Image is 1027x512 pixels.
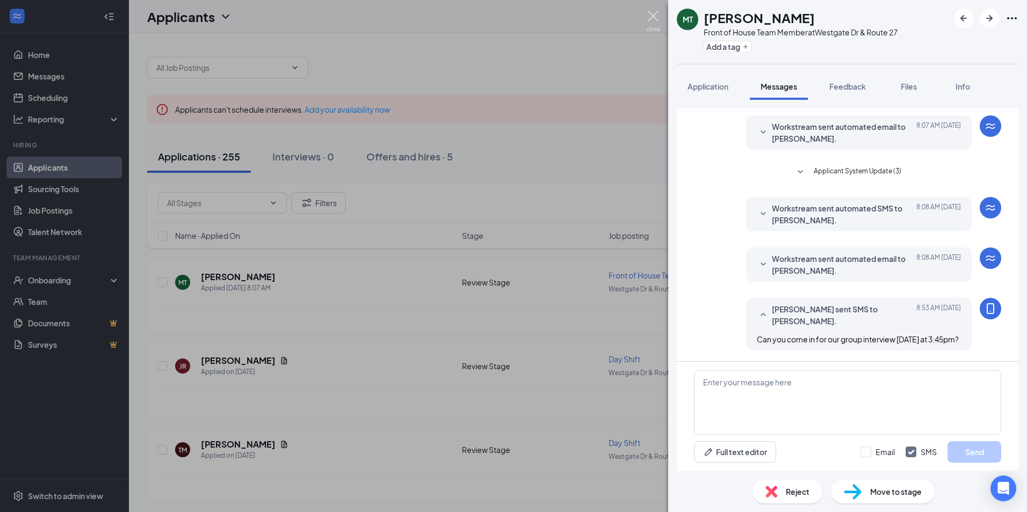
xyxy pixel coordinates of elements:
[742,43,749,50] svg: Plus
[1006,12,1018,25] svg: Ellipses
[990,476,1016,501] div: Open Intercom Messenger
[984,120,997,133] svg: WorkstreamLogo
[688,82,728,91] span: Application
[794,166,807,179] svg: SmallChevronDown
[683,14,693,25] div: MT
[772,253,913,276] span: Workstream sent automated email to [PERSON_NAME].
[954,9,973,28] button: ArrowLeftNew
[901,82,917,91] span: Files
[870,486,922,498] span: Move to stage
[757,126,770,139] svg: SmallChevronDown
[757,334,959,344] span: Can you come in for our group interview [DATE] at 3:45pm?
[916,121,961,144] span: [DATE] 8:07 AM
[772,121,913,144] span: Workstream sent automated email to [PERSON_NAME].
[772,303,913,327] span: [PERSON_NAME] sent SMS to [PERSON_NAME].
[704,27,898,38] div: Front of House Team Member at Westgate Dr & Route 27
[956,82,970,91] span: Info
[916,303,961,327] span: [DATE] 8:53 AM
[980,9,999,28] button: ArrowRight
[761,82,797,91] span: Messages
[916,202,961,226] span: [DATE] 8:08 AM
[794,166,901,179] button: SmallChevronDownApplicant System Update (3)
[757,309,770,321] svg: SmallChevronUp
[757,258,770,271] svg: SmallChevronDown
[948,441,1001,463] button: Send
[704,9,815,27] h1: [PERSON_NAME]
[757,208,770,221] svg: SmallChevronDown
[772,202,913,226] span: Workstream sent automated SMS to [PERSON_NAME].
[984,302,997,315] svg: MobileSms
[957,12,970,25] svg: ArrowLeftNew
[916,253,961,276] span: [DATE] 8:08 AM
[786,486,809,498] span: Reject
[983,12,996,25] svg: ArrowRight
[984,201,997,214] svg: WorkstreamLogo
[829,82,866,91] span: Feedback
[703,447,714,457] svg: Pen
[704,41,751,52] button: PlusAdd a tag
[814,166,901,179] span: Applicant System Update (3)
[984,252,997,265] svg: WorkstreamLogo
[694,441,776,463] button: Full text editorPen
